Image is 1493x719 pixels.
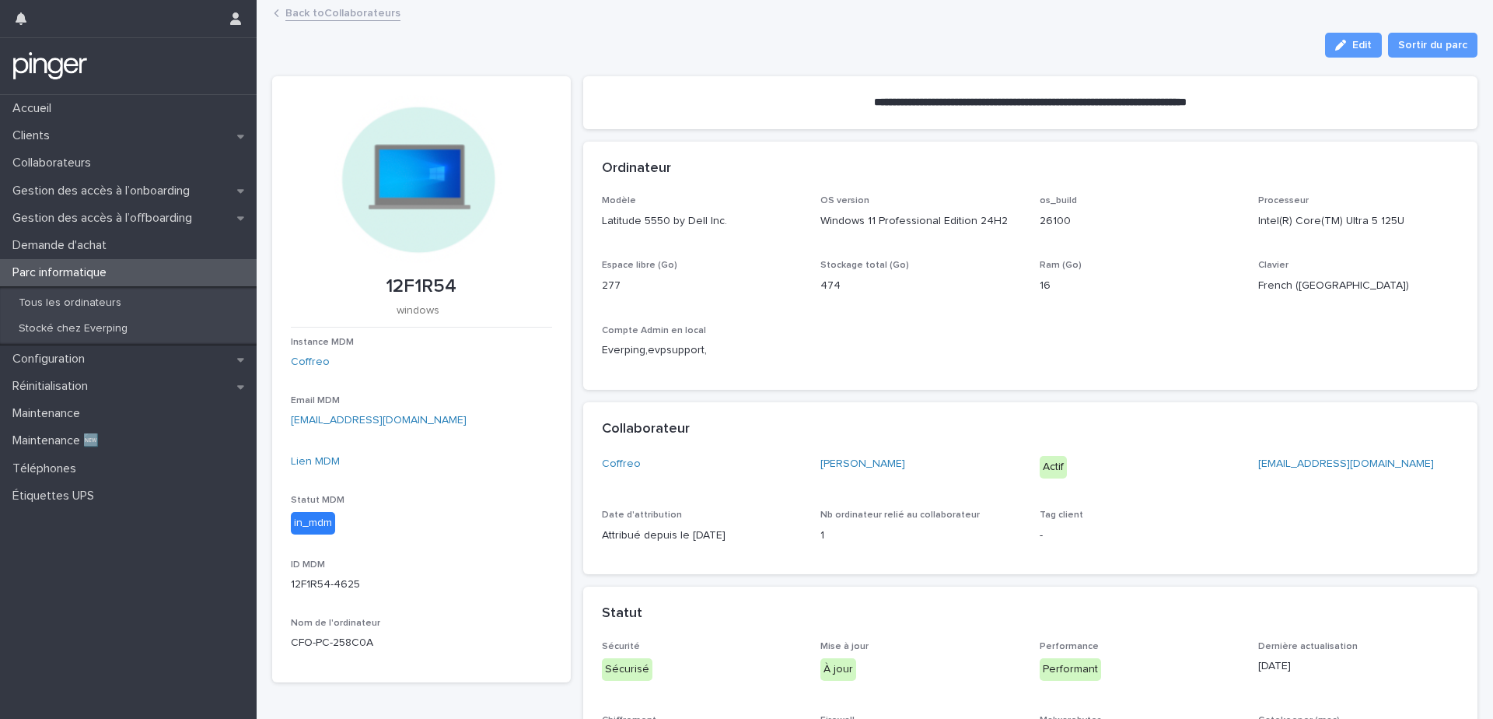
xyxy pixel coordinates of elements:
[820,658,856,681] div: À jour
[602,213,802,230] p: Latitude 5550 by Dell Inc.
[291,338,354,347] span: Instance MDM
[602,326,706,335] span: Compte Admin en local
[291,496,344,505] span: Statut MDM
[602,642,640,651] span: Sécurité
[6,433,111,448] p: Maintenance 🆕
[285,3,400,21] a: Back toCollaborateurs
[291,619,380,628] span: Nom de l'ordinateur
[1040,213,1240,230] p: 26100
[6,352,97,367] p: Configuration
[820,261,909,270] span: Stockage total (Go)
[602,456,641,472] a: Coffreo
[1398,37,1467,53] span: Sortir du parc
[6,101,64,116] p: Accueil
[6,489,107,503] p: Étiquettes UPS
[1040,528,1240,544] p: -
[820,510,980,520] span: Nb ordinateur relié au collaborateur
[820,456,905,472] a: [PERSON_NAME]
[291,354,330,370] a: Coffreo
[602,160,671,177] h2: Ordinateur
[1258,658,1459,675] p: [DATE]
[6,184,202,198] p: Gestion des accès à l’onboarding
[1040,196,1077,205] span: os_build
[6,296,134,310] p: Tous les ordinateurs
[6,128,62,143] p: Clients
[6,265,119,280] p: Parc informatique
[12,51,88,82] img: mTgBEunGTSyRkCgitkcU
[1258,278,1459,294] p: French ([GEOGRAPHIC_DATA])
[6,238,119,253] p: Demande d'achat
[602,510,682,520] span: Date d'attribution
[1040,642,1099,651] span: Performance
[1258,261,1288,270] span: Clavier
[1325,33,1382,58] button: Edit
[6,322,140,335] p: Stocké chez Everping
[820,196,869,205] span: OS version
[602,658,652,681] div: Sécurisé
[820,213,1021,230] p: Windows 11 Professional Edition 24H2
[602,278,802,294] p: 277
[1258,196,1309,205] span: Processeur
[6,406,93,421] p: Maintenance
[291,635,552,651] p: CFO-PC-258C0A
[602,605,642,623] h2: Statut
[602,261,677,270] span: Espace libre (Go)
[291,415,467,426] a: [EMAIL_ADDRESS][DOMAIN_NAME]
[820,642,869,651] span: Mise à jour
[1258,213,1459,230] p: Intel(R) Core(TM) Ultra 5 125U
[602,196,636,205] span: Modèle
[820,528,1021,544] p: 1
[602,342,802,359] p: Everping,evpsupport,
[291,577,552,593] p: 12F1R54-4625
[602,421,690,438] h2: Collaborateur
[6,211,205,226] p: Gestion des accès à l’offboarding
[602,528,802,544] p: Attribué depuis le [DATE]
[291,512,335,535] div: in_mdm
[6,461,89,476] p: Téléphones
[1258,642,1358,651] span: Dernière actualisation
[6,156,103,170] p: Collaborateurs
[1040,456,1067,479] div: Actif
[1040,658,1101,681] div: Performant
[1352,40,1372,51] span: Edit
[291,396,340,405] span: Email MDM
[1040,261,1082,270] span: Ram (Go)
[1040,510,1083,520] span: Tag client
[1040,278,1240,294] p: 16
[291,275,552,298] p: 12F1R54
[6,379,100,394] p: Réinitialisation
[291,456,340,467] a: Lien MDM
[291,560,325,570] span: ID MDM
[1258,458,1434,469] a: [EMAIL_ADDRESS][DOMAIN_NAME]
[291,304,546,317] p: windows
[1388,33,1477,58] button: Sortir du parc
[820,278,1021,294] p: 474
